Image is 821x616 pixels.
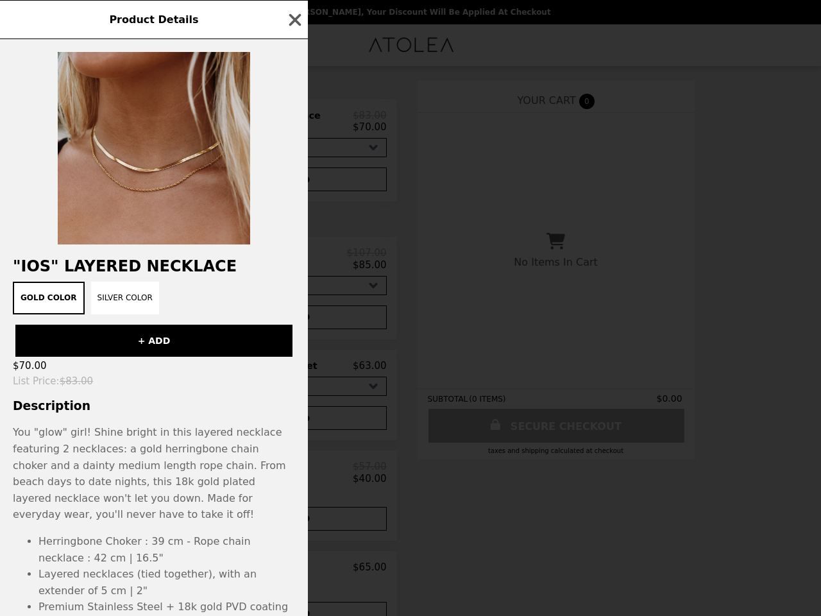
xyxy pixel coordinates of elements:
[60,375,94,387] span: $83.00
[15,325,292,357] button: + ADD
[13,282,85,314] button: Gold Color
[38,566,295,599] li: Layered necklaces (tied together), with an extender of 5 cm | 2"
[109,13,198,26] span: Product Details
[13,426,282,471] span: You "glow" girl! Shine bright in this layered necklace featuring 2 necklaces: a gold herringbone ...
[91,282,159,314] button: Silver Color
[38,599,295,615] li: Premium Stainless Steel + 18k gold PVD coating
[58,52,250,244] img: Gold Color
[38,533,295,566] li: Herringbone Choker : 39 cm - Rope chain necklace : 42 cm | 16.5"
